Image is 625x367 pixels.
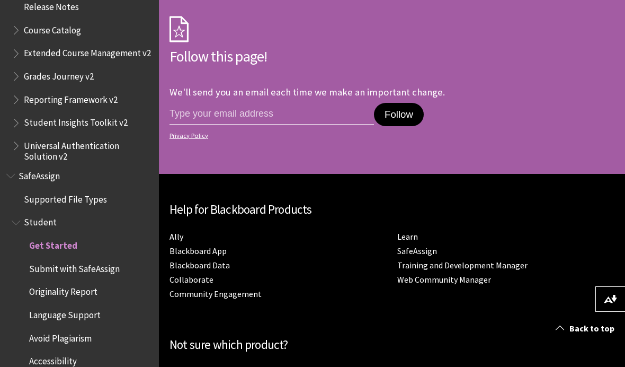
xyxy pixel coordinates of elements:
span: Accessibility [29,353,77,367]
a: Learn [397,231,418,242]
span: Language Support [29,306,101,320]
button: Follow [374,103,424,126]
a: Ally [169,231,183,242]
a: Community Engagement [169,289,262,300]
span: Supported File Types [24,190,107,205]
a: Back to top [548,319,625,338]
span: Course Catalog [24,21,81,36]
a: Training and Development Manager [397,260,528,271]
span: Originality Report [29,283,97,298]
a: Collaborate [169,274,213,285]
span: Student Insights Toolkit v2 [24,114,128,128]
h2: Help for Blackboard Products [169,200,614,219]
span: Get Started [29,237,77,251]
img: Subscription Icon [169,16,189,42]
span: Submit with SafeAssign [29,260,120,274]
input: email address [169,103,374,125]
h2: Follow this page! [169,45,487,67]
a: SafeAssign [397,246,437,257]
a: Web Community Manager [397,274,491,285]
span: Universal Authentication Solution v2 [24,137,151,162]
span: Extended Course Management v2 [24,45,151,59]
p: We'll send you an email each time we make an important change. [169,86,445,98]
span: Student [24,214,57,228]
h2: Not sure which product? [169,336,614,354]
span: Grades Journey v2 [24,67,94,82]
span: Avoid Plagiarism [29,329,92,344]
a: Privacy Policy [169,132,484,139]
span: Reporting Framework v2 [24,91,118,105]
a: Blackboard App [169,246,227,257]
span: SafeAssign [19,167,60,181]
a: Blackboard Data [169,260,230,271]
